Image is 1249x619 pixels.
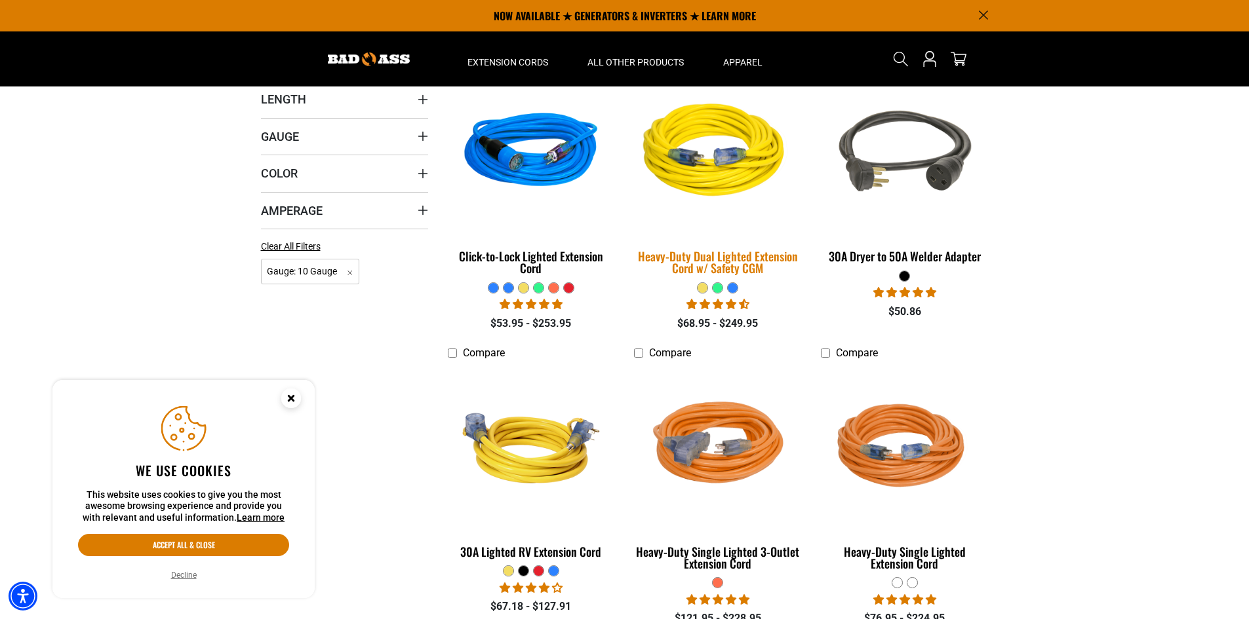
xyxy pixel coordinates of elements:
[261,259,360,284] span: Gauge: 10 Gauge
[261,241,321,252] span: Clear All Filters
[821,250,988,262] div: 30A Dryer to 50A Welder Adapter
[635,372,801,523] img: orange
[568,31,704,86] summary: All Other Products
[261,192,428,229] summary: Amperage
[704,31,782,86] summary: Apparel
[261,240,326,253] a: Clear All Filters
[686,298,749,310] span: 4.64 stars
[836,347,878,359] span: Compare
[634,250,801,274] div: Heavy-Duty Dual Lighted Extension Cord w/ Safety CGM
[463,347,505,359] span: Compare
[500,582,563,594] span: 4.11 stars
[822,77,987,228] img: black
[448,31,568,86] summary: Extension Cords
[448,316,615,331] div: $53.95 - $253.95
[587,56,684,68] span: All Other Products
[821,71,988,270] a: black 30A Dryer to 50A Welder Adapter
[261,166,298,181] span: Color
[634,71,801,282] a: yellow Heavy-Duty Dual Lighted Extension Cord w/ Safety CGM
[448,366,615,565] a: yellow 30A Lighted RV Extension Cord
[821,304,988,320] div: $50.86
[261,203,323,218] span: Amperage
[268,380,315,421] button: Close this option
[448,71,615,282] a: blue Click-to-Lock Lighted Extension Cord
[500,298,563,310] span: 4.87 stars
[686,593,749,606] span: 5.00 stars
[873,286,936,299] span: 5.00 stars
[9,582,37,610] div: Accessibility Menu
[822,372,987,523] img: orange
[261,92,306,107] span: Length
[78,489,289,524] p: This website uses cookies to give you the most awesome browsing experience and provide you with r...
[261,129,299,144] span: Gauge
[821,366,988,577] a: orange Heavy-Duty Single Lighted Extension Cord
[78,462,289,479] h2: We use cookies
[237,512,285,523] a: This website uses cookies to give you the most awesome browsing experience and provide you with r...
[261,265,360,277] a: Gauge: 10 Gauge
[649,347,691,359] span: Compare
[919,31,940,86] a: Open this option
[948,51,969,67] a: cart
[634,316,801,331] div: $68.95 - $249.95
[448,546,615,557] div: 30A Lighted RV Extension Cord
[448,250,615,274] div: Click-to-Lock Lighted Extension Cord
[626,69,810,236] img: yellow
[52,380,315,599] aside: Cookie Consent
[448,372,614,523] img: yellow
[873,593,936,606] span: 5.00 stars
[261,155,428,191] summary: Color
[821,546,988,569] div: Heavy-Duty Single Lighted Extension Cord
[261,118,428,155] summary: Gauge
[448,599,615,614] div: $67.18 - $127.91
[261,81,428,117] summary: Length
[634,366,801,577] a: orange Heavy-Duty Single Lighted 3-Outlet Extension Cord
[467,56,548,68] span: Extension Cords
[634,546,801,569] div: Heavy-Duty Single Lighted 3-Outlet Extension Cord
[448,77,614,228] img: blue
[723,56,763,68] span: Apparel
[167,569,201,582] button: Decline
[328,52,410,66] img: Bad Ass Extension Cords
[78,534,289,556] button: Accept all & close
[890,48,911,69] summary: Search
